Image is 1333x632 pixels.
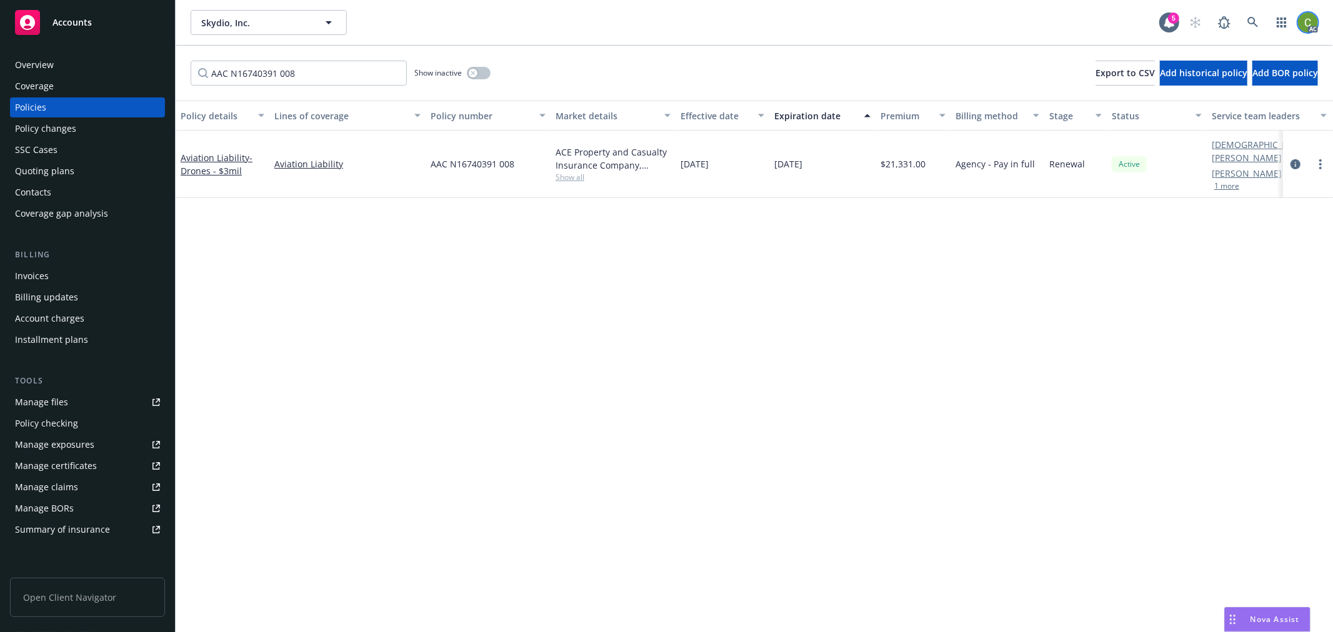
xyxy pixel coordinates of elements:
a: more [1313,157,1328,172]
a: Start snowing [1183,10,1208,35]
button: Lines of coverage [269,101,426,131]
div: ACE Property and Casualty Insurance Company, Chubb Group [556,146,671,172]
input: Filter by keyword... [191,61,407,86]
a: Report a Bug [1212,10,1237,35]
div: Quoting plans [15,161,74,181]
a: Coverage [10,76,165,96]
div: Policy changes [15,119,76,139]
button: Nova Assist [1224,607,1311,632]
div: Manage BORs [15,498,74,518]
span: Add historical policy [1160,67,1247,79]
div: Summary of insurance [15,520,110,540]
div: Analytics hub [10,565,165,577]
div: SSC Cases [15,140,57,160]
div: Stage [1049,109,1088,122]
div: Installment plans [15,330,88,350]
button: Premium [876,101,951,131]
span: Accounts [52,17,92,27]
button: Status [1107,101,1207,131]
span: AAC N16740391 008 [431,157,514,170]
a: Manage exposures [10,435,165,455]
button: Add historical policy [1160,61,1247,86]
div: Billing method [956,109,1026,122]
a: Policies [10,97,165,117]
button: Export to CSV [1096,61,1155,86]
button: Effective date [676,101,769,131]
div: Effective date [681,109,751,122]
span: [DATE] [681,157,709,170]
span: Skydio, Inc. [201,16,309,29]
button: Expiration date [769,101,876,131]
div: Tools [10,375,165,387]
a: Account charges [10,309,165,328]
a: Policy changes [10,119,165,139]
a: Manage claims [10,477,165,497]
div: Lines of coverage [274,109,407,122]
div: Manage exposures [15,435,94,455]
div: Coverage [15,76,54,96]
a: [DEMOGRAPHIC_DATA][PERSON_NAME] [1212,138,1309,164]
a: SSC Cases [10,140,165,160]
div: Premium [881,109,932,122]
span: Active [1117,159,1142,170]
div: Billing updates [15,287,78,307]
a: Aviation Liability [181,152,252,177]
span: Add BOR policy [1252,67,1318,79]
div: Drag to move [1225,608,1241,631]
a: Quoting plans [10,161,165,181]
span: Export to CSV [1096,67,1155,79]
div: Overview [15,55,54,75]
div: Policy number [431,109,532,122]
span: Agency - Pay in full [956,157,1035,170]
button: Billing method [951,101,1044,131]
a: Manage BORs [10,498,165,518]
span: Show inactive [414,67,462,78]
div: Market details [556,109,657,122]
span: Nova Assist [1251,614,1300,625]
div: Manage certificates [15,456,97,476]
div: Policies [15,97,46,117]
div: Status [1112,109,1188,122]
div: Contacts [15,182,51,202]
button: Skydio, Inc. [191,10,347,35]
div: Manage files [15,392,68,412]
span: Open Client Navigator [10,578,165,617]
div: Billing [10,249,165,261]
div: Manage claims [15,477,78,497]
button: Stage [1044,101,1107,131]
a: Switch app [1269,10,1294,35]
div: Policy checking [15,413,78,433]
div: Policy details [181,109,251,122]
a: Billing updates [10,287,165,307]
a: Search [1241,10,1266,35]
div: 5 [1168,12,1179,24]
span: Show all [556,172,671,182]
button: Policy number [426,101,551,131]
button: Service team leaders [1207,101,1332,131]
span: Renewal [1049,157,1085,170]
button: 1 more [1214,182,1239,190]
a: [PERSON_NAME] [1212,167,1282,180]
span: $21,331.00 [881,157,926,170]
a: Manage certificates [10,456,165,476]
div: Coverage gap analysis [15,204,108,224]
a: Coverage gap analysis [10,204,165,224]
a: Policy checking [10,413,165,433]
div: Service team leaders [1212,109,1313,122]
a: Summary of insurance [10,520,165,540]
div: Expiration date [774,109,857,122]
a: Accounts [10,5,165,40]
a: Installment plans [10,330,165,350]
a: Aviation Liability [274,157,421,170]
div: Invoices [15,266,49,286]
img: photo [1298,12,1318,32]
button: Market details [551,101,676,131]
a: Manage files [10,392,165,412]
button: Add BOR policy [1252,61,1318,86]
a: Overview [10,55,165,75]
a: Invoices [10,266,165,286]
a: Contacts [10,182,165,202]
a: circleInformation [1288,157,1303,172]
span: [DATE] [774,157,802,170]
